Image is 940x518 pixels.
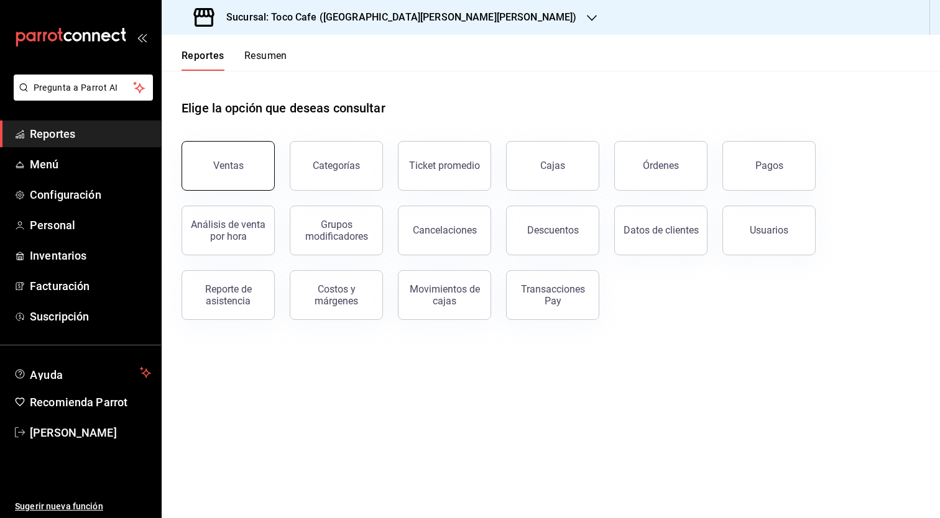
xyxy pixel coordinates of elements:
[190,283,267,307] div: Reporte de asistencia
[290,141,383,191] button: Categorías
[398,206,491,255] button: Cancelaciones
[137,32,147,42] button: open_drawer_menu
[30,247,151,264] span: Inventarios
[506,270,599,320] button: Transacciones Pay
[413,224,477,236] div: Cancelaciones
[398,270,491,320] button: Movimientos de cajas
[30,278,151,294] span: Facturación
[182,50,224,71] button: Reportes
[190,219,267,242] div: Análisis de venta por hora
[30,217,151,234] span: Personal
[514,283,591,307] div: Transacciones Pay
[182,270,275,320] button: Reporte de asistencia
[506,141,599,191] button: Cajas
[755,160,783,171] div: Pagos
[15,500,151,513] span: Sugerir nueva función
[722,141,816,191] button: Pagos
[9,90,153,103] a: Pregunta a Parrot AI
[213,160,244,171] div: Ventas
[182,206,275,255] button: Análisis de venta por hora
[527,224,579,236] div: Descuentos
[30,365,135,380] span: Ayuda
[540,160,565,171] div: Cajas
[409,160,480,171] div: Ticket promedio
[30,125,151,142] span: Reportes
[643,160,679,171] div: Órdenes
[30,308,151,325] span: Suscripción
[290,206,383,255] button: Grupos modificadores
[182,99,385,117] h1: Elige la opción que deseas consultar
[624,224,699,236] div: Datos de clientes
[298,283,375,307] div: Costos y márgenes
[244,50,287,71] button: Resumen
[614,206,707,255] button: Datos de clientes
[182,141,275,191] button: Ventas
[216,10,577,25] h3: Sucursal: Toco Cafe ([GEOGRAPHIC_DATA][PERSON_NAME][PERSON_NAME])
[313,160,360,171] div: Categorías
[722,206,816,255] button: Usuarios
[30,186,151,203] span: Configuración
[750,224,788,236] div: Usuarios
[290,270,383,320] button: Costos y márgenes
[298,219,375,242] div: Grupos modificadores
[14,75,153,101] button: Pregunta a Parrot AI
[398,141,491,191] button: Ticket promedio
[406,283,483,307] div: Movimientos de cajas
[182,50,287,71] div: navigation tabs
[34,81,134,94] span: Pregunta a Parrot AI
[30,156,151,173] span: Menú
[30,424,151,441] span: [PERSON_NAME]
[30,394,151,411] span: Recomienda Parrot
[614,141,707,191] button: Órdenes
[506,206,599,255] button: Descuentos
